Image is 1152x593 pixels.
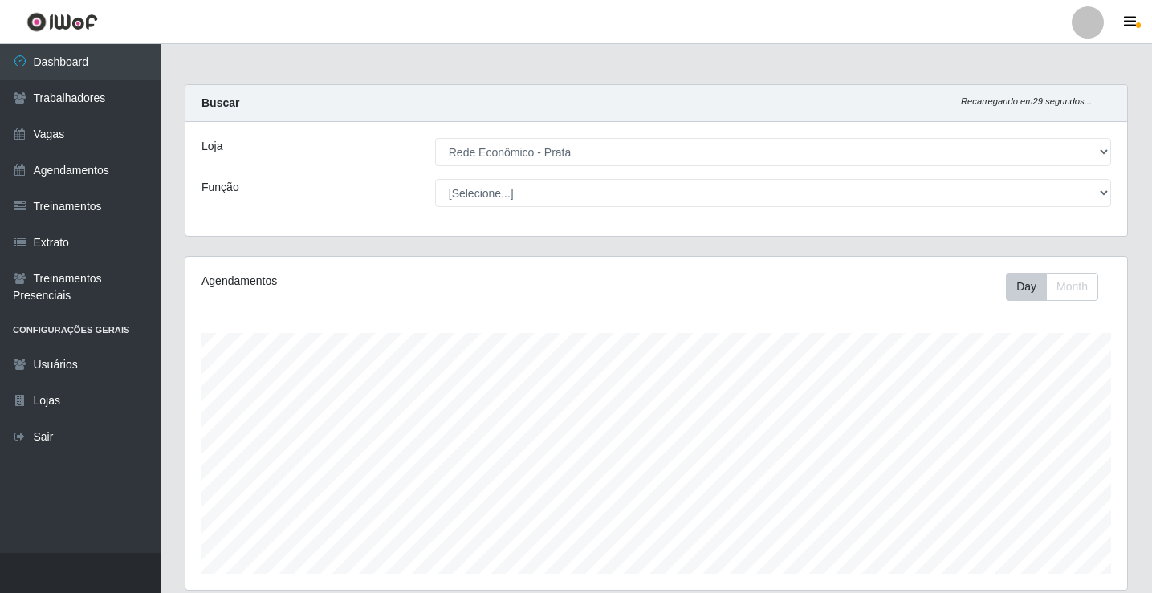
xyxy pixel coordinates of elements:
[1006,273,1098,301] div: First group
[961,96,1092,106] i: Recarregando em 29 segundos...
[201,138,222,155] label: Loja
[201,96,239,109] strong: Buscar
[1006,273,1047,301] button: Day
[1006,273,1111,301] div: Toolbar with button groups
[201,179,239,196] label: Função
[1046,273,1098,301] button: Month
[26,12,98,32] img: CoreUI Logo
[201,273,567,290] div: Agendamentos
